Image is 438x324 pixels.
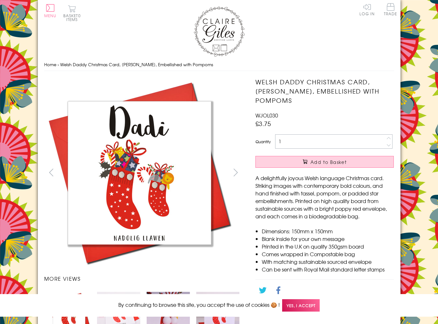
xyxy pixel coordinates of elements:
[262,258,394,265] li: With matching sustainable sourced envelope
[44,275,243,282] h3: More views
[255,156,394,168] button: Add to Basket
[310,159,347,165] span: Add to Basket
[194,6,245,57] img: Claire Giles Greetings Cards
[243,77,434,268] img: Welsh Daddy Christmas Card, Nadolig Llawen Dadi, Embellished with Pompoms
[262,227,394,235] li: Dimensions: 150mm x 150mm
[255,119,271,128] span: £3.75
[282,299,320,312] span: Yes, I accept
[228,165,243,180] button: next
[44,13,57,18] span: Menu
[262,243,394,250] li: Printed in the U.K on quality 350gsm board
[384,3,397,17] a: Trade
[44,165,59,180] button: prev
[58,61,59,67] span: ›
[359,3,375,16] a: Log In
[255,139,271,144] label: Quantity
[66,13,81,22] span: 0 items
[384,3,397,16] span: Trade
[255,77,394,105] h1: Welsh Daddy Christmas Card, [PERSON_NAME], Embellished with Pompoms
[262,265,394,273] li: Can be sent with Royal Mail standard letter stamps
[63,5,81,21] button: Basket0 items
[262,235,394,243] li: Blank inside for your own message
[255,174,394,220] p: A delightfully joyous Welsh language Christmas card. Striking images with contemporary bold colou...
[60,61,213,67] span: Welsh Daddy Christmas Card, [PERSON_NAME], Embellished with Pompoms
[44,58,394,71] nav: breadcrumbs
[44,4,57,18] button: Menu
[255,111,278,119] span: WJOL030
[262,250,394,258] li: Comes wrapped in Compostable bag
[44,77,235,268] img: Welsh Daddy Christmas Card, Nadolig Llawen Dadi, Embellished with Pompoms
[44,61,56,67] a: Home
